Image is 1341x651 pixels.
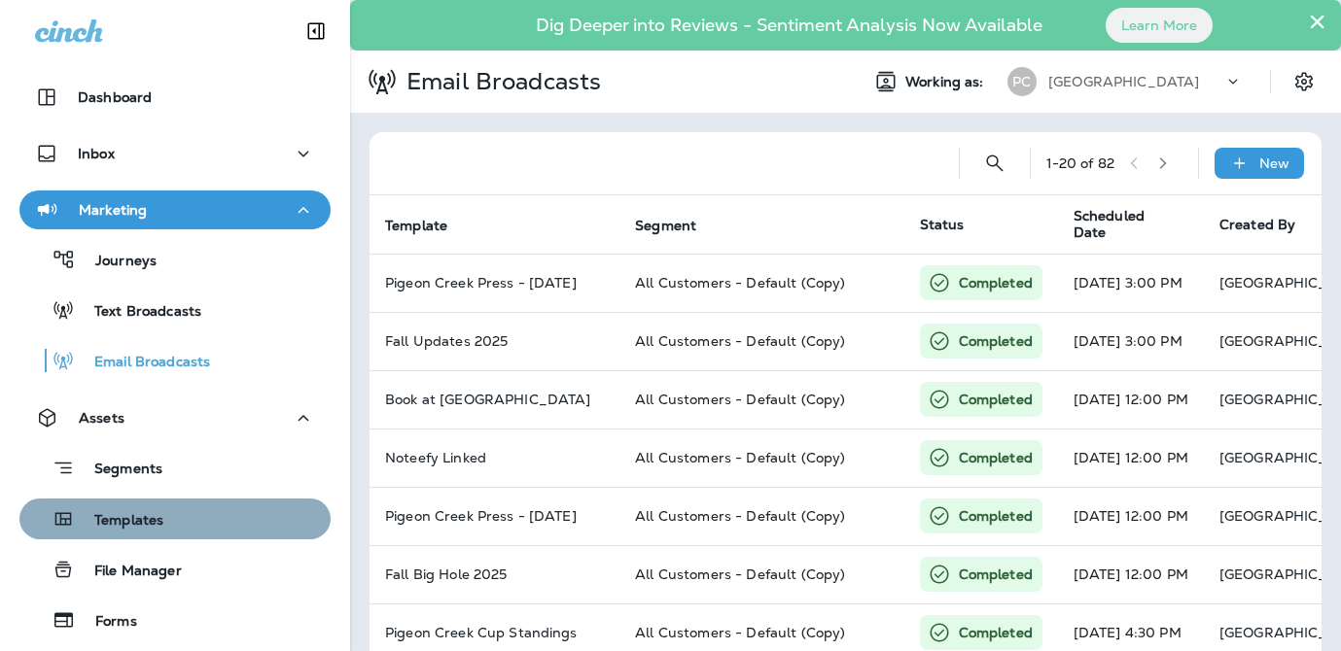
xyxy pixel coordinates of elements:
[635,391,845,408] span: All Customers - Default (Copy)
[635,565,845,583] span: All Customers - Default (Copy)
[289,12,343,51] button: Collapse Sidebar
[975,144,1014,183] button: Search Email Broadcasts
[385,625,604,640] p: Pigeon Creek Cup Standings
[385,218,447,234] span: Template
[1058,370,1204,428] td: [DATE] 12:00 PM
[75,461,162,480] p: Segments
[19,290,331,330] button: Text Broadcasts
[959,506,1033,526] p: Completed
[385,333,604,349] p: Fall Updates 2025
[635,274,845,291] span: All Customers - Default (Copy)
[635,217,722,234] span: Segment
[635,624,845,641] span: All Customers - Default (Copy)
[19,134,331,173] button: Inbox
[1106,8,1213,43] button: Learn More
[1058,312,1204,370] td: [DATE] 3:00 PM
[1048,74,1199,89] p: [GEOGRAPHIC_DATA]
[959,565,1033,584] p: Completed
[1259,155,1289,171] p: New
[959,448,1033,467] p: Completed
[1308,6,1326,37] button: Close
[385,566,604,582] p: Fall Big Hole 2025
[19,239,331,280] button: Journeys
[1074,208,1171,241] span: Scheduled Date
[920,216,965,233] span: Status
[385,450,604,465] p: Noteefy Linked
[959,331,1033,351] p: Completed
[385,392,604,407] p: Book at Pigeon Creek
[905,74,988,90] span: Working as:
[19,78,331,117] button: Dashboard
[19,398,331,437] button: Assets
[399,67,601,96] p: Email Broadcasts
[959,623,1033,642] p: Completed
[1058,254,1204,312] td: [DATE] 3:00 PM
[19,447,331,489] button: Segments
[385,217,473,234] span: Template
[1007,67,1037,96] div: PC
[75,354,210,372] p: Email Broadcasts
[635,218,696,234] span: Segment
[79,410,124,426] p: Assets
[385,508,604,524] p: Pigeon Creek Press - September 2025
[635,332,845,350] span: All Customers - Default (Copy)
[1046,155,1114,171] div: 1 - 20 of 82
[479,22,1099,28] p: Dig Deeper into Reviews - Sentiment Analysis Now Available
[19,600,331,640] button: Forms
[1058,428,1204,487] td: [DATE] 12:00 PM
[76,613,137,632] p: Forms
[76,253,157,271] p: Journeys
[19,549,331,590] button: File Manager
[385,275,604,291] p: Pigeon Creek Press - October 2025
[959,390,1033,409] p: Completed
[635,507,845,525] span: All Customers - Default (Copy)
[75,303,201,322] p: Text Broadcasts
[79,202,147,218] p: Marketing
[1058,487,1204,545] td: [DATE] 12:00 PM
[635,449,845,466] span: All Customers - Default (Copy)
[75,563,182,581] p: File Manager
[19,340,331,381] button: Email Broadcasts
[78,146,115,161] p: Inbox
[1058,545,1204,603] td: [DATE] 12:00 PM
[1074,208,1196,241] span: Scheduled Date
[75,512,163,531] p: Templates
[19,498,331,539] button: Templates
[1219,216,1295,233] span: Created By
[78,89,152,105] p: Dashboard
[959,273,1033,292] p: Completed
[19,190,331,229] button: Marketing
[1287,64,1322,99] button: Settings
